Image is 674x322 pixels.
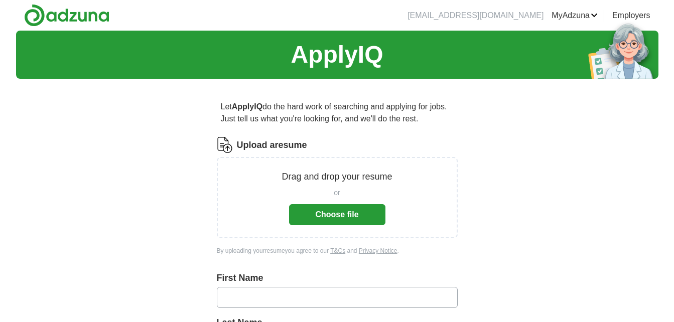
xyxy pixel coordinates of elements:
[334,188,340,198] span: or
[217,137,233,153] img: CV Icon
[24,4,109,27] img: Adzuna logo
[217,97,458,129] p: Let do the hard work of searching and applying for jobs. Just tell us what you're looking for, an...
[237,138,307,152] label: Upload a resume
[217,246,458,255] div: By uploading your resume you agree to our and .
[359,247,397,254] a: Privacy Notice
[552,10,598,22] a: MyAdzuna
[232,102,262,111] strong: ApplyIQ
[282,170,392,184] p: Drag and drop your resume
[330,247,345,254] a: T&Cs
[612,10,650,22] a: Employers
[217,271,458,285] label: First Name
[291,37,383,73] h1: ApplyIQ
[408,10,544,22] li: [EMAIL_ADDRESS][DOMAIN_NAME]
[289,204,385,225] button: Choose file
